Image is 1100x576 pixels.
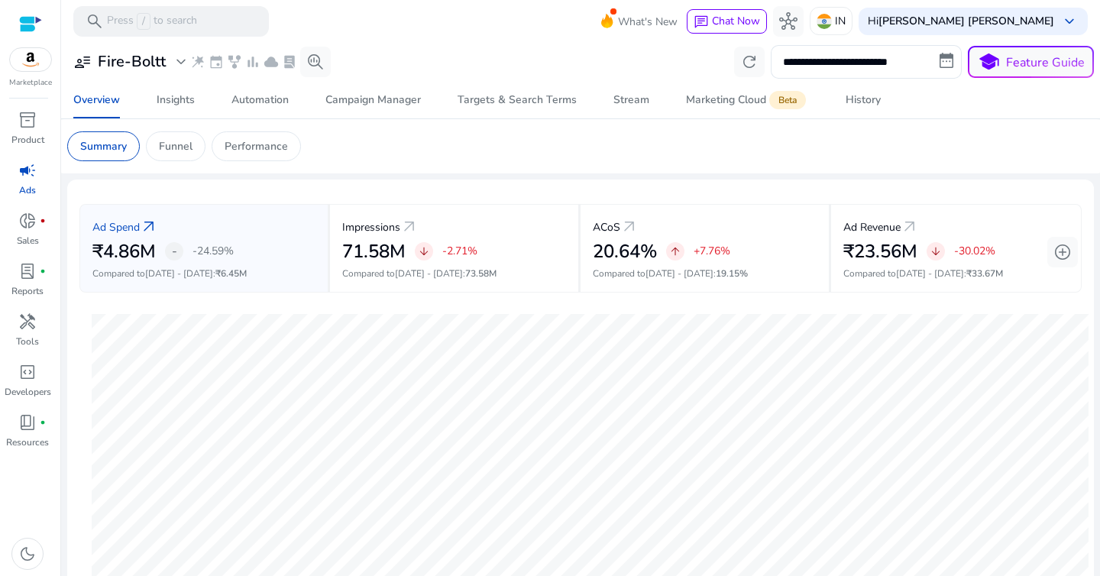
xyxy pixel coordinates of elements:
[400,218,419,236] a: arrow_outward
[5,385,51,399] p: Developers
[282,54,297,70] span: lab_profile
[901,218,919,236] a: arrow_outward
[342,267,566,280] p: Compared to :
[769,91,806,109] span: Beta
[18,545,37,563] span: dark_mode
[11,284,44,298] p: Reports
[92,267,315,280] p: Compared to :
[342,219,400,235] p: Impressions
[40,218,46,224] span: fiber_manual_record
[86,12,104,31] span: search
[18,262,37,280] span: lab_profile
[620,218,639,236] a: arrow_outward
[107,13,197,30] p: Press to search
[98,53,166,71] h3: Fire-Boltt
[966,267,1003,280] span: ₹33.67M
[18,212,37,230] span: donut_small
[92,241,156,263] h2: ₹4.86M
[225,138,288,154] p: Performance
[18,363,37,381] span: code_blocks
[896,267,964,280] span: [DATE] - [DATE]
[227,54,242,70] span: family_history
[16,335,39,348] p: Tools
[9,77,52,89] p: Marketplace
[734,47,765,77] button: refresh
[686,94,809,106] div: Marketing Cloud
[1053,243,1072,261] span: add_circle
[172,242,177,260] span: -
[613,95,649,105] div: Stream
[846,95,881,105] div: History
[779,12,797,31] span: hub
[694,15,709,30] span: chat
[687,9,767,34] button: chatChat Now
[669,245,681,257] span: arrow_upward
[17,234,39,248] p: Sales
[716,267,748,280] span: 19.15%
[6,435,49,449] p: Resources
[172,53,190,71] span: expand_more
[954,246,995,257] p: -30.02%
[209,54,224,70] span: event
[1060,12,1079,31] span: keyboard_arrow_down
[645,267,713,280] span: [DATE] - [DATE]
[694,246,730,257] p: +7.76%
[325,95,421,105] div: Campaign Manager
[458,95,577,105] div: Targets & Search Terms
[11,133,44,147] p: Product
[968,46,1094,78] button: schoolFeature Guide
[418,245,430,257] span: arrow_downward
[245,54,260,70] span: bar_chart
[868,16,1054,27] p: Hi
[1047,237,1078,267] button: add_circle
[192,246,234,257] p: -24.59%
[395,267,463,280] span: [DATE] - [DATE]
[137,13,150,30] span: /
[18,111,37,129] span: inventory_2
[157,95,195,105] div: Insights
[140,218,158,236] a: arrow_outward
[73,95,120,105] div: Overview
[843,267,1069,280] p: Compared to :
[978,51,1000,73] span: school
[342,241,406,263] h2: 71.58M
[843,241,917,263] h2: ₹23.56M
[92,219,140,235] p: Ad Spend
[145,267,213,280] span: [DATE] - [DATE]
[740,53,759,71] span: refresh
[618,8,678,35] span: What's New
[40,419,46,426] span: fiber_manual_record
[80,138,127,154] p: Summary
[190,54,205,70] span: wand_stars
[817,14,832,29] img: in.svg
[835,8,846,34] p: IN
[18,413,37,432] span: book_4
[73,53,92,71] span: user_attributes
[712,14,760,28] span: Chat Now
[300,47,331,77] button: search_insights
[1006,53,1085,72] p: Feature Guide
[593,267,817,280] p: Compared to :
[843,219,901,235] p: Ad Revenue
[773,6,804,37] button: hub
[19,183,36,197] p: Ads
[215,267,247,280] span: ₹6.45M
[18,161,37,180] span: campaign
[442,246,477,257] p: -2.71%
[18,312,37,331] span: handyman
[878,14,1054,28] b: [PERSON_NAME] [PERSON_NAME]
[465,267,497,280] span: 73.58M
[264,54,279,70] span: cloud
[231,95,289,105] div: Automation
[593,219,620,235] p: ACoS
[159,138,192,154] p: Funnel
[930,245,942,257] span: arrow_downward
[10,48,51,71] img: amazon.svg
[40,268,46,274] span: fiber_manual_record
[593,241,657,263] h2: 20.64%
[306,53,325,71] span: search_insights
